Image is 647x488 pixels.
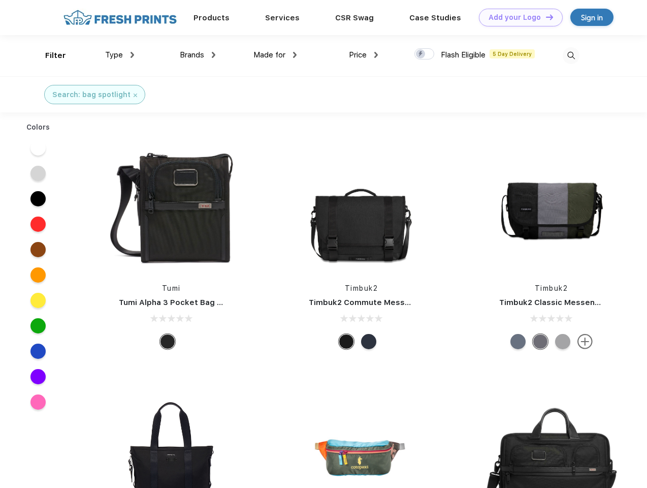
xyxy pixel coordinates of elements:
[162,284,181,292] a: Tumi
[131,52,134,58] img: dropdown.png
[489,13,541,22] div: Add your Logo
[546,14,553,20] img: DT
[563,47,579,64] img: desktop_search.svg
[180,50,204,59] span: Brands
[104,138,239,273] img: func=resize&h=266
[361,334,376,349] div: Eco Nautical
[345,284,378,292] a: Timbuk2
[570,9,613,26] a: Sign in
[19,122,58,133] div: Colors
[105,50,123,59] span: Type
[510,334,526,349] div: Eco Lightbeam
[499,298,625,307] a: Timbuk2 Classic Messenger Bag
[349,50,367,59] span: Price
[490,49,535,58] span: 5 Day Delivery
[60,9,180,26] img: fo%20logo%202.webp
[52,89,131,100] div: Search: bag spotlight
[533,334,548,349] div: Eco Army Pop
[160,334,175,349] div: Black
[374,52,378,58] img: dropdown.png
[441,50,486,59] span: Flash Eligible
[193,13,230,22] a: Products
[293,52,297,58] img: dropdown.png
[45,50,66,62] div: Filter
[339,334,354,349] div: Eco Black
[212,52,215,58] img: dropdown.png
[484,138,619,273] img: func=resize&h=266
[309,298,445,307] a: Timbuk2 Commute Messenger Bag
[581,12,603,23] div: Sign in
[119,298,238,307] a: Tumi Alpha 3 Pocket Bag Small
[577,334,593,349] img: more.svg
[294,138,429,273] img: func=resize&h=266
[535,284,568,292] a: Timbuk2
[555,334,570,349] div: Eco Rind Pop
[253,50,285,59] span: Made for
[134,94,137,97] img: filter_cancel.svg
